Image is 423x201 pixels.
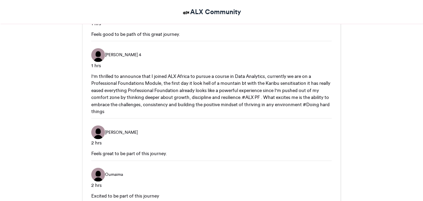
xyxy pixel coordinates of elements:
[91,150,332,157] div: Feels great to be part of this journey.
[105,171,123,178] span: Oumaima
[91,62,332,69] div: 1 hrs
[182,8,190,17] img: ALX Community
[91,73,332,115] div: I'm thrilled to announce that I joined ALX Africa to pursue a course in Data Analytics, currently...
[105,52,141,58] span: [PERSON_NAME] 4
[91,31,332,38] div: Feels good to be path of this great journey.
[91,168,105,182] img: Oumaima
[91,48,105,62] img: Clarence
[91,192,332,199] div: Excited to be part of this journey
[91,139,332,147] div: 2 hrs
[91,125,105,139] img: Helen
[105,129,138,135] span: [PERSON_NAME]
[91,182,332,189] div: 2 hrs
[182,7,241,17] a: ALX Community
